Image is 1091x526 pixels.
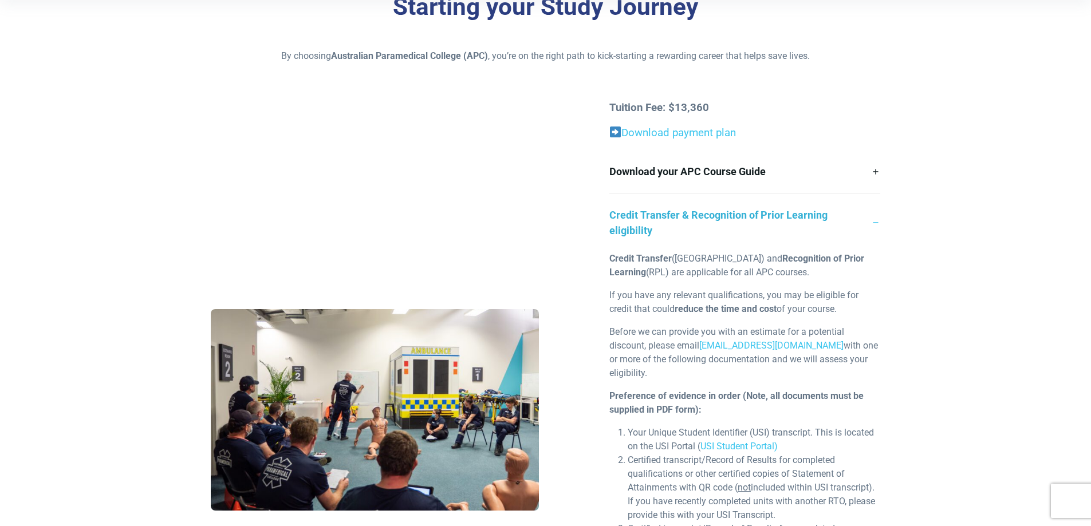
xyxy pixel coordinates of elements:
a: Download payment plan [621,126,736,139]
a: Credit Transfer & Recognition of Prior Learning eligibility [609,193,880,252]
strong: Tuition Fee: $13,360 [609,101,709,114]
strong: Credit Transfer [609,253,672,264]
p: If you have any relevant qualifications, you may be eligible for credit that could of your course. [609,288,880,316]
strong: Preference of evidence in order (Note, all documents must be supplied in PDF form): [609,390,864,415]
img: ➡️ [610,126,621,137]
a: USI Student Portal) [700,441,778,452]
a: [EMAIL_ADDRESS][DOMAIN_NAME] [699,340,844,351]
u: not [738,482,751,493]
p: By choosing , you’re on the right path to kick-starting a rewarding career that helps save lives. [211,49,881,63]
p: ([GEOGRAPHIC_DATA]) and (RPL) are applicable for all APC courses. [609,252,880,279]
strong: reduce the time and cost [675,303,777,314]
strong: Australian Paramedical College (APC) [331,50,488,61]
p: Before we can provide you with an estimate for a potential discount, please email with one or mor... [609,325,880,380]
li: Your Unique Student Identifier (USI) transcript. This is located on the USI Portal ( [628,426,880,453]
a: Download your APC Course Guide [609,150,880,193]
li: Certified transcript/Record of Results for completed qualifications or other certified copies of ... [628,453,880,522]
